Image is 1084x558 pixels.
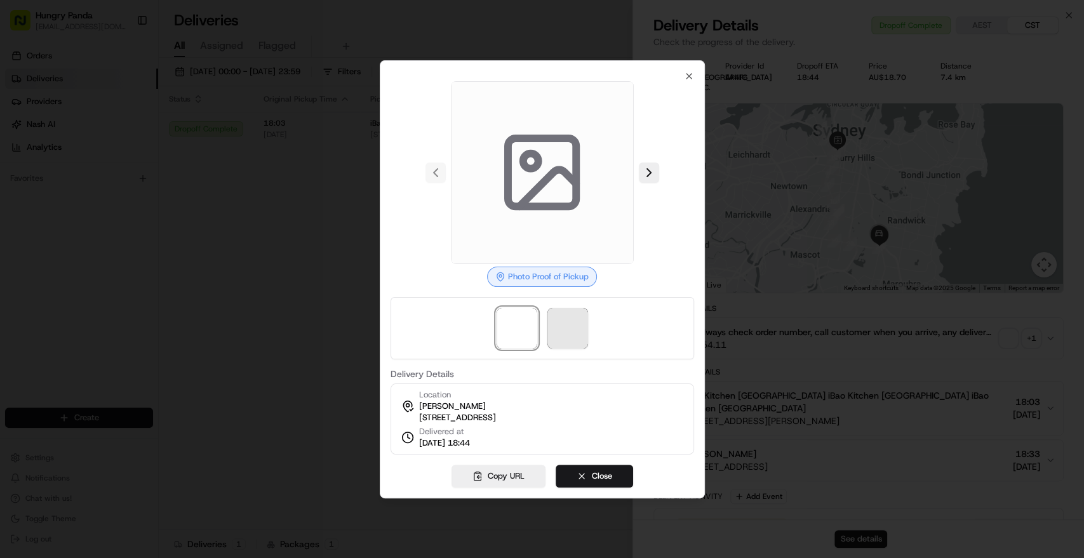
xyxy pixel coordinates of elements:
img: 1736555255976-a54dd68f-1ca7-489b-9aae-adbdc363a1c4 [25,197,36,208]
span: [STREET_ADDRESS] [418,412,495,423]
span: 8月19日 [112,197,142,207]
span: Pylon [126,315,154,324]
button: See all [197,163,231,178]
span: API Documentation [120,284,204,296]
a: 💻API Documentation [102,279,209,302]
img: Bea Lacdao [13,185,33,205]
button: Start new chat [216,125,231,140]
span: [PERSON_NAME] [39,197,103,207]
button: Close [556,465,633,488]
img: 1753817452368-0c19585d-7be3-40d9-9a41-2dc781b3d1eb [27,121,50,144]
span: [DATE] 18:44 [418,437,469,449]
a: Powered byPylon [90,314,154,324]
input: Clear [33,82,210,95]
div: 💻 [107,285,117,295]
p: Welcome 👋 [13,51,231,71]
span: • [105,197,110,207]
div: Start new chat [57,121,208,134]
span: Delivered at [418,426,469,437]
div: Photo Proof of Pickup [487,267,597,287]
img: 1736555255976-a54dd68f-1ca7-489b-9aae-adbdc363a1c4 [13,121,36,144]
div: 📗 [13,285,23,295]
span: 8月15日 [49,231,79,241]
a: 📗Knowledge Base [8,279,102,302]
span: • [42,231,46,241]
span: [PERSON_NAME] [418,401,485,412]
label: Delivery Details [390,369,693,378]
img: Nash [13,13,38,38]
span: Location [418,389,450,401]
div: Past conversations [13,165,85,175]
span: Knowledge Base [25,284,97,296]
div: We're available if you need us! [57,134,175,144]
button: Copy URL [452,465,545,488]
